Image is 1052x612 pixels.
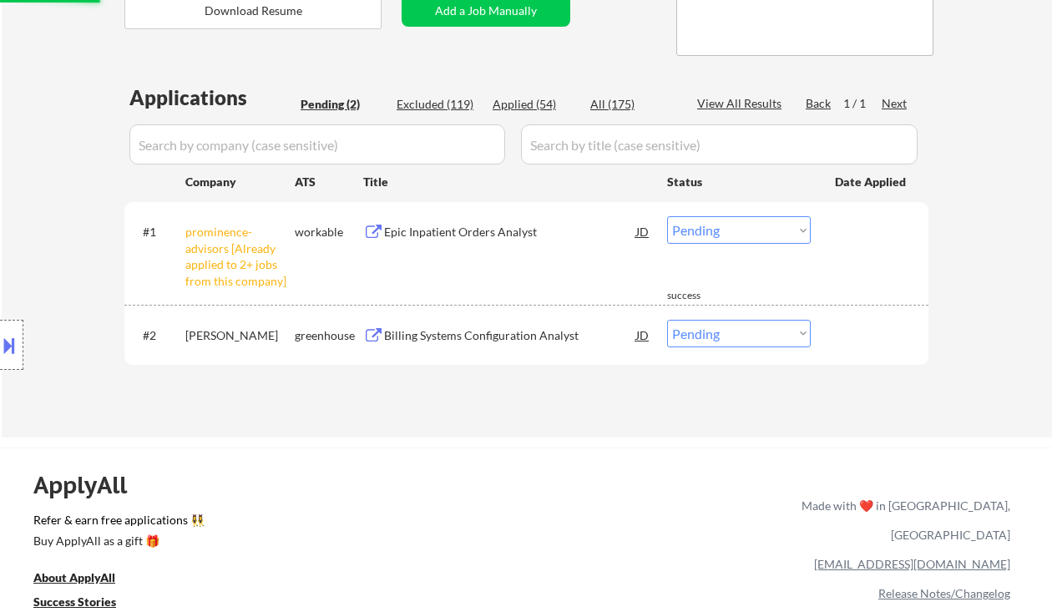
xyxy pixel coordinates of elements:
div: Billing Systems Configuration Analyst [384,327,636,344]
div: 1 / 1 [843,95,882,112]
div: Excluded (119) [397,96,480,113]
div: JD [635,320,651,350]
div: Title [363,174,651,190]
div: ATS [295,174,363,190]
div: Applications [129,88,295,108]
div: greenhouse [295,327,363,344]
a: Release Notes/Changelog [878,586,1010,600]
a: [EMAIL_ADDRESS][DOMAIN_NAME] [814,557,1010,571]
div: Applied (54) [493,96,576,113]
div: All (175) [590,96,674,113]
div: Epic Inpatient Orders Analyst [384,224,636,240]
div: Made with ❤️ in [GEOGRAPHIC_DATA], [GEOGRAPHIC_DATA] [795,491,1010,549]
u: Success Stories [33,594,116,609]
div: Pending (2) [301,96,384,113]
div: Next [882,95,908,112]
div: Status [667,166,811,196]
div: success [667,289,734,303]
div: View All Results [697,95,786,112]
div: workable [295,224,363,240]
input: Search by title (case sensitive) [521,124,918,164]
div: JD [635,216,651,246]
div: Back [806,95,832,112]
div: Date Applied [835,174,908,190]
input: Search by company (case sensitive) [129,124,505,164]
